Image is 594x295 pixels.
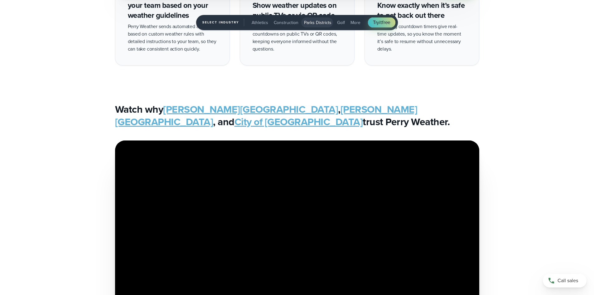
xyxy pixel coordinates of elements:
a: [PERSON_NAME][GEOGRAPHIC_DATA] [115,102,418,129]
span: Call sales [558,277,578,284]
button: Parks Districts [302,17,334,27]
h3: Watch why , , and trust Perry Weather. [115,103,479,128]
button: More [348,17,363,27]
span: Try free [373,19,390,26]
a: Call sales [543,274,587,288]
span: it [379,19,382,26]
span: Golf [337,19,345,26]
span: Construction [274,19,298,26]
button: Golf [335,17,347,27]
span: More [350,19,360,26]
span: Athletics [252,19,268,26]
span: Select Industry [202,19,244,26]
button: Athletics [249,17,271,27]
a: City of [GEOGRAPHIC_DATA] [234,114,363,129]
button: Construction [271,17,301,27]
a: Tryitfree [368,17,395,27]
span: Parks Districts [304,19,331,26]
a: [PERSON_NAME][GEOGRAPHIC_DATA] [163,102,338,117]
